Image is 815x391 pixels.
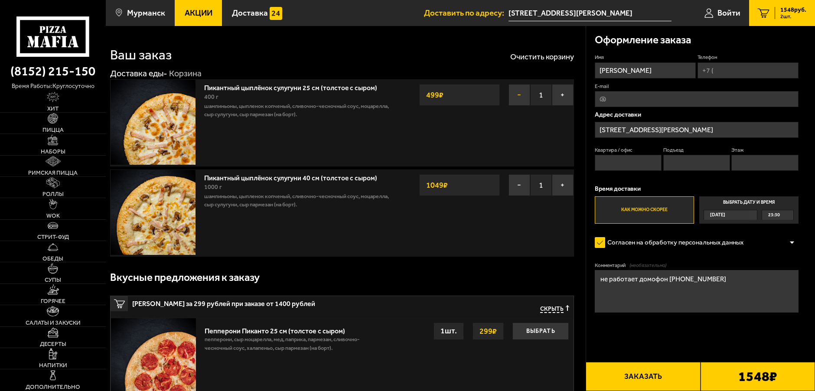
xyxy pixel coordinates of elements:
span: WOK [46,213,60,219]
p: Время доставки [595,186,799,192]
button: − [509,84,530,106]
label: Как можно скорее [595,196,694,224]
p: шампиньоны, цыпленок копченый, сливочно-чесночный соус, моцарелла, сыр сулугуни, сыр пармезан (на... [204,192,393,209]
input: +7 ( [698,62,799,78]
strong: 1049 ₽ [424,177,450,193]
strong: 299 ₽ [477,323,499,339]
div: 1 шт. [434,323,464,340]
span: Доставка [232,9,268,17]
a: Пикантный цыплёнок сулугуни 25 см (толстое с сыром) [204,81,386,92]
label: Комментарий [595,262,799,269]
span: (необязательно) [629,262,666,269]
h3: Оформление заказа [595,35,691,45]
span: Напитки [39,362,67,368]
span: Хит [47,106,59,112]
input: @ [595,91,799,107]
h1: Ваш заказ [110,48,172,62]
label: Квартира / офис [595,147,662,153]
span: 1 [530,174,552,196]
span: [DATE] [710,210,725,220]
span: Пицца [42,127,64,133]
span: 400 г [204,93,218,101]
p: Адрес доставки [595,111,799,118]
span: 1548 руб. [780,7,806,13]
span: Наборы [41,149,65,155]
span: Роллы [42,191,64,197]
span: 1000 г [204,183,222,191]
span: Супы [45,277,61,283]
strong: 499 ₽ [424,87,446,103]
span: 23:30 [768,210,780,220]
div: Корзина [169,68,202,79]
button: + [552,84,574,106]
button: + [552,174,574,196]
button: Выбрать [512,323,569,340]
div: Пепперони Пиканто 25 см (толстое с сыром) [205,323,364,335]
label: Выбрать дату и время [699,196,799,224]
label: Телефон [698,54,799,61]
span: Мурманск, улица Свердлова, 8к5 [509,5,672,21]
span: 2 шт. [780,14,806,19]
span: Салаты и закуски [26,320,81,326]
p: шампиньоны, цыпленок копченый, сливочно-чесночный соус, моцарелла, сыр сулугуни, сыр пармезан (на... [204,102,393,119]
button: Очистить корзину [510,53,574,61]
span: Стрит-фуд [37,234,69,240]
label: Подъезд [663,147,730,153]
button: Заказать [586,362,700,391]
input: Имя [595,62,696,78]
a: Доставка еды- [110,68,167,78]
label: Согласен на обработку персональных данных [595,234,752,251]
span: Десерты [40,341,66,347]
label: Этаж [731,147,799,153]
span: Войти [717,9,740,17]
span: [PERSON_NAME] за 299 рублей при заказе от 1400 рублей [132,296,410,307]
label: Имя [595,54,696,61]
span: 1 [530,84,552,106]
span: Доставить по адресу: [424,9,509,17]
h3: Вкусные предложения к заказу [110,272,260,283]
span: Мурманск [127,9,165,17]
span: Обеды [42,256,63,262]
span: Горячее [41,298,65,304]
span: Римская пицца [28,170,78,176]
a: Пикантный цыплёнок сулугуни 40 см (толстое с сыром) [204,171,386,182]
input: Ваш адрес доставки [509,5,672,21]
span: Дополнительно [26,384,80,390]
button: − [509,174,530,196]
span: Скрыть [540,305,564,313]
img: 15daf4d41897b9f0e9f617042186c801.svg [270,7,282,20]
p: пепперони, сыр Моцарелла, мед, паприка, пармезан, сливочно-чесночный соус, халапеньо, сыр пармеза... [205,335,364,356]
span: Акции [185,9,212,17]
b: 1548 ₽ [738,370,777,383]
label: E-mail [595,83,799,90]
button: Скрыть [540,305,569,313]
